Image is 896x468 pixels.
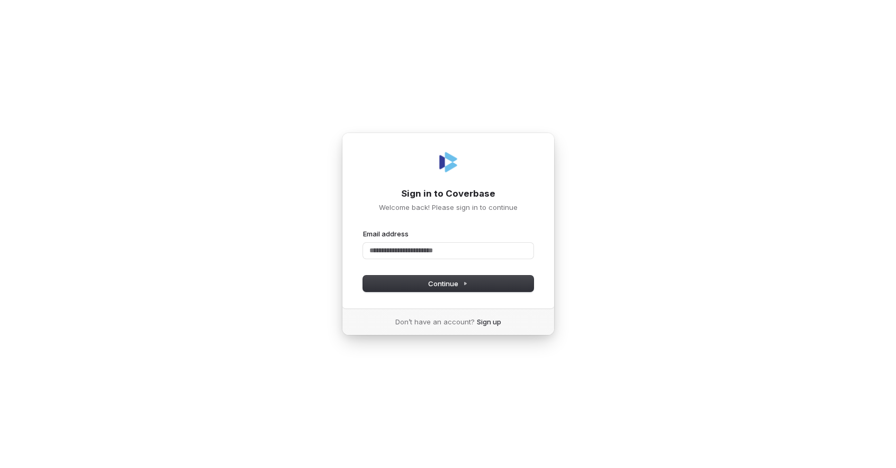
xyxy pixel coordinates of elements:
[363,202,533,212] p: Welcome back! Please sign in to continue
[363,188,533,200] h1: Sign in to Coverbase
[363,276,533,292] button: Continue
[395,317,475,326] span: Don’t have an account?
[428,279,468,288] span: Continue
[363,229,409,239] label: Email address
[477,317,501,326] a: Sign up
[436,149,461,175] img: Coverbase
